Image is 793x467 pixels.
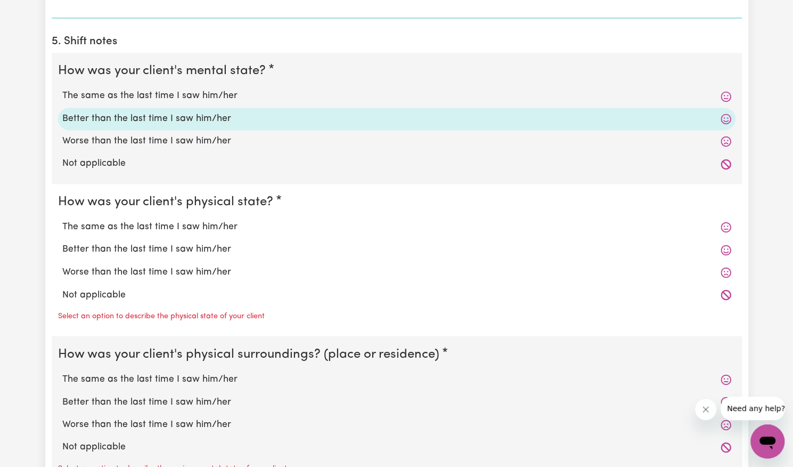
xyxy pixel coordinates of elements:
[58,310,265,322] p: Select an option to describe the physical state of your client
[62,220,731,234] label: The same as the last time I saw him/her
[62,134,731,148] label: Worse than the last time I saw him/her
[721,397,784,420] iframe: Message from company
[62,440,731,454] label: Not applicable
[6,7,64,16] span: Need any help?
[62,243,731,256] label: Better than the last time I saw him/her
[58,61,270,80] legend: How was your client's mental state?
[52,35,742,49] h2: 5. Shift notes
[62,395,731,409] label: Better than the last time I saw him/her
[62,265,731,279] label: Worse than the last time I saw him/her
[58,344,444,364] legend: How was your client's physical surroundings? (place or residence)
[62,372,731,386] label: The same as the last time I saw him/her
[58,192,277,212] legend: How was your client's physical state?
[750,424,784,458] iframe: Button to launch messaging window
[62,89,731,103] label: The same as the last time I saw him/her
[62,112,731,126] label: Better than the last time I saw him/her
[695,399,716,420] iframe: Close message
[62,157,731,171] label: Not applicable
[62,417,731,431] label: Worse than the last time I saw him/her
[62,288,731,302] label: Not applicable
